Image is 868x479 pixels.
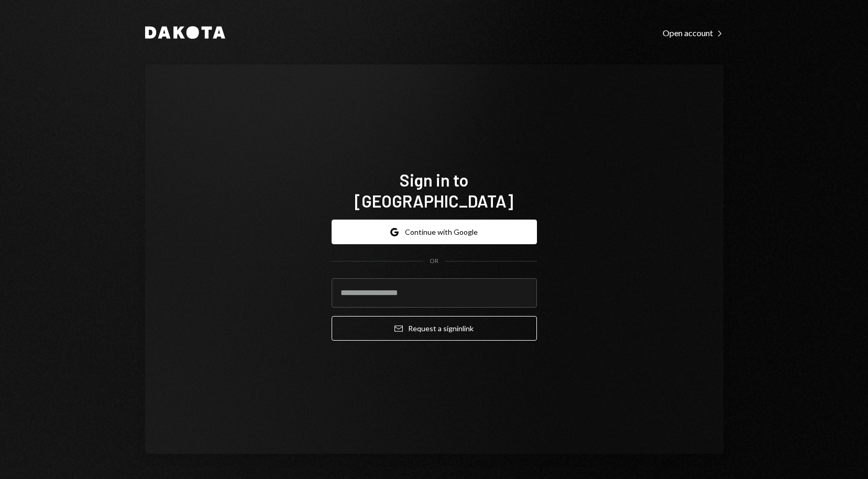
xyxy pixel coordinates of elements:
[663,27,723,38] a: Open account
[663,28,723,38] div: Open account
[332,316,537,341] button: Request a signinlink
[332,169,537,211] h1: Sign in to [GEOGRAPHIC_DATA]
[430,257,438,266] div: OR
[332,220,537,244] button: Continue with Google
